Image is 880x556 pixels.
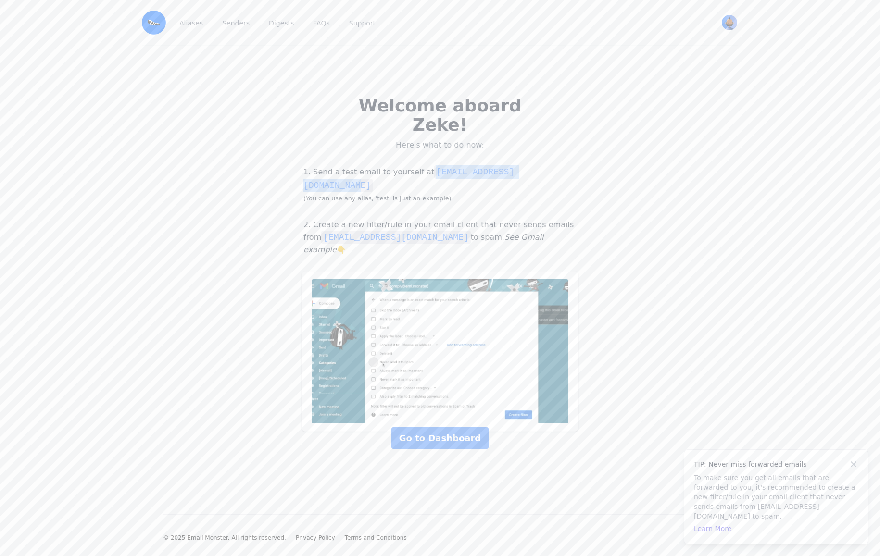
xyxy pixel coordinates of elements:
span: Privacy Policy [296,534,335,541]
span: Terms and Conditions [345,534,407,541]
p: 2. Create a new filter/rule in your email client that never sends emails from to spam. 👇 [302,219,578,256]
a: Go to Dashboard [391,427,489,449]
code: [EMAIL_ADDRESS][DOMAIN_NAME] [303,165,514,192]
li: © 2025 Email Monster. All rights reserved. [163,534,286,542]
h4: TIP: Never miss forwarded emails [694,459,858,469]
a: Privacy Policy [296,534,335,542]
img: Add noreply@eml.monster to a Never Send to Spam filter in Gmail [312,279,568,423]
small: (You can use any alias, 'test' is just an example) [303,195,452,202]
code: [EMAIL_ADDRESS][DOMAIN_NAME] [321,231,470,244]
button: User menu [721,14,738,31]
h2: Welcome aboard Zeke! [332,96,548,135]
p: 1. Send a test email to yourself at [302,165,578,204]
a: Learn More [694,525,731,532]
img: Zeke's Avatar [722,15,737,30]
img: Email Monster [142,11,166,35]
p: Here's what to do now: [332,140,548,150]
p: To make sure you get all emails that are forwarded to you, it's recommended to create a new filte... [694,473,858,521]
a: Terms and Conditions [345,534,407,542]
